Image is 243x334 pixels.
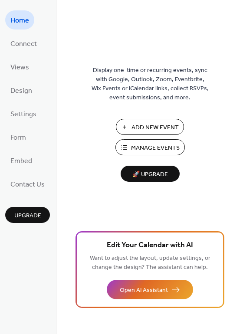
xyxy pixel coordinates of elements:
span: Add New Event [131,123,179,132]
span: Settings [10,108,36,121]
a: Embed [5,151,37,170]
a: Views [5,57,34,76]
button: Upgrade [5,207,50,223]
a: Home [5,10,34,29]
span: Upgrade [14,211,41,220]
span: Contact Us [10,178,45,192]
button: Manage Events [115,139,185,155]
a: Connect [5,34,42,53]
button: 🚀 Upgrade [121,166,180,182]
span: Open AI Assistant [120,286,168,295]
span: Views [10,61,29,75]
a: Settings [5,104,42,123]
span: Connect [10,37,37,51]
span: Home [10,14,29,28]
a: Form [5,128,31,147]
span: Design [10,84,32,98]
span: Form [10,131,26,145]
span: Edit Your Calendar with AI [107,239,193,252]
span: Embed [10,154,32,168]
a: Contact Us [5,174,50,193]
button: Open AI Assistant [107,280,193,299]
span: Manage Events [131,144,180,153]
span: 🚀 Upgrade [126,169,174,180]
span: Want to adjust the layout, update settings, or change the design? The assistant can help. [90,252,210,273]
span: Display one-time or recurring events, sync with Google, Outlook, Zoom, Eventbrite, Wix Events or ... [92,66,209,102]
button: Add New Event [116,119,184,135]
a: Design [5,81,37,100]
